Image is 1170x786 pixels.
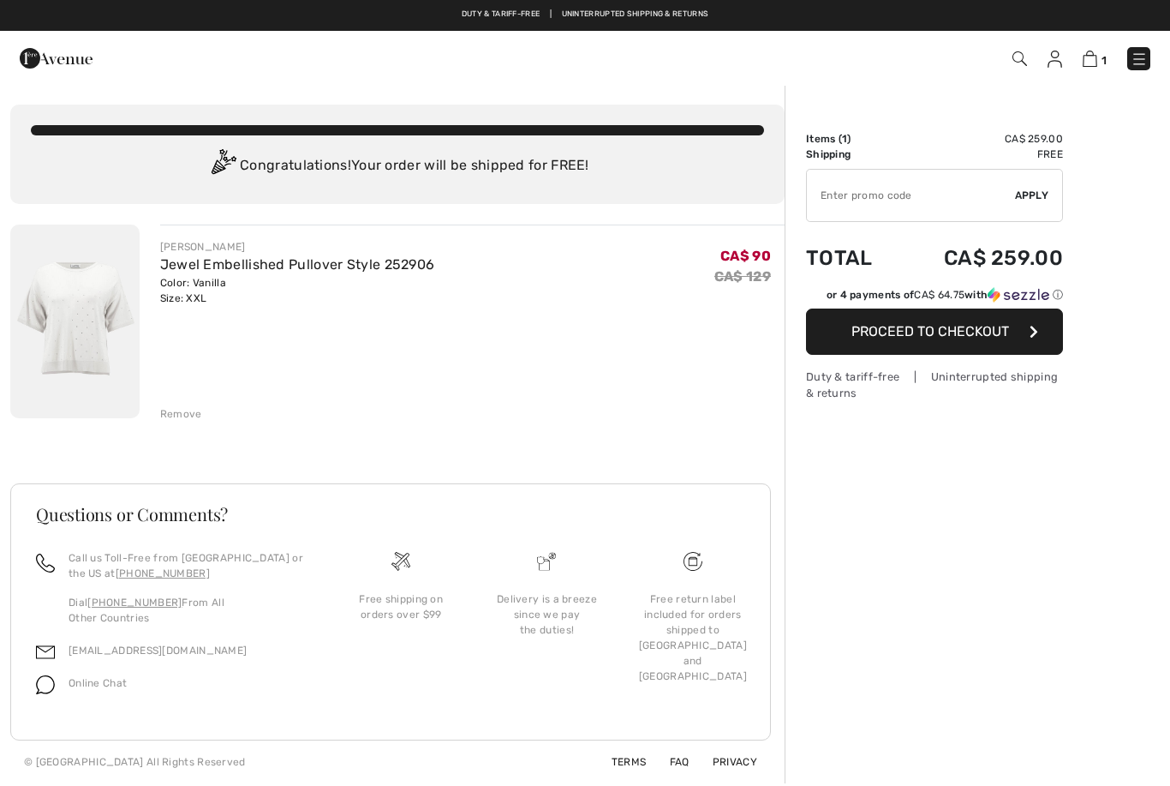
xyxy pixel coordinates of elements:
[160,256,435,273] a: Jewel Embellished Pullover Style 252906
[10,225,140,418] img: Jewel Embellished Pullover Style 252906
[1083,48,1107,69] a: 1
[69,677,127,689] span: Online Chat
[31,149,764,183] div: Congratulations! Your order will be shipped for FREE!
[36,506,745,523] h3: Questions or Comments?
[342,591,460,622] div: Free shipping on orders over $99
[160,406,202,422] div: Remove
[1048,51,1062,68] img: My Info
[69,645,247,657] a: [EMAIL_ADDRESS][DOMAIN_NAME]
[806,309,1063,355] button: Proceed to Checkout
[806,147,898,162] td: Shipping
[807,170,1015,221] input: Promo code
[160,275,435,306] div: Color: Vanilla Size: XXL
[591,756,647,768] a: Terms
[20,49,93,65] a: 1ère Avenue
[69,550,307,581] p: Call us Toll-Free from [GEOGRAPHIC_DATA] or the US at
[20,41,93,75] img: 1ère Avenue
[160,239,435,255] div: [PERSON_NAME]
[634,591,752,684] div: Free return label included for orders shipped to [GEOGRAPHIC_DATA] and [GEOGRAPHIC_DATA]
[36,643,55,662] img: email
[36,554,55,573] img: call
[720,248,771,264] span: CA$ 90
[988,287,1049,303] img: Sezzle
[116,567,210,579] a: [PHONE_NUMBER]
[683,552,702,571] img: Free shipping on orders over $99
[692,756,757,768] a: Privacy
[69,595,307,626] p: Dial From All Other Countries
[1012,51,1027,66] img: Search
[851,323,1009,339] span: Proceed to Checkout
[806,287,1063,309] div: or 4 payments ofCA$ 64.75withSezzle Click to learn more about Sezzle
[898,131,1063,147] td: CA$ 259.00
[842,133,847,145] span: 1
[714,268,771,285] s: CA$ 129
[206,149,240,183] img: Congratulation2.svg
[914,289,964,301] span: CA$ 64.75
[1015,188,1049,203] span: Apply
[649,756,689,768] a: FAQ
[87,597,182,609] a: [PHONE_NUMBER]
[1131,51,1148,68] img: Menu
[537,552,556,571] img: Delivery is a breeze since we pay the duties!
[1101,54,1107,67] span: 1
[898,229,1063,287] td: CA$ 259.00
[1083,51,1097,67] img: Shopping Bag
[806,229,898,287] td: Total
[36,675,55,694] img: chat
[24,754,246,770] div: © [GEOGRAPHIC_DATA] All Rights Reserved
[487,591,606,638] div: Delivery is a breeze since we pay the duties!
[806,131,898,147] td: Items ( )
[806,369,1063,401] div: Duty & tariff-free | Uninterrupted shipping & returns
[827,287,1063,303] div: or 4 payments of with
[391,552,410,571] img: Free shipping on orders over $99
[898,147,1063,162] td: Free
